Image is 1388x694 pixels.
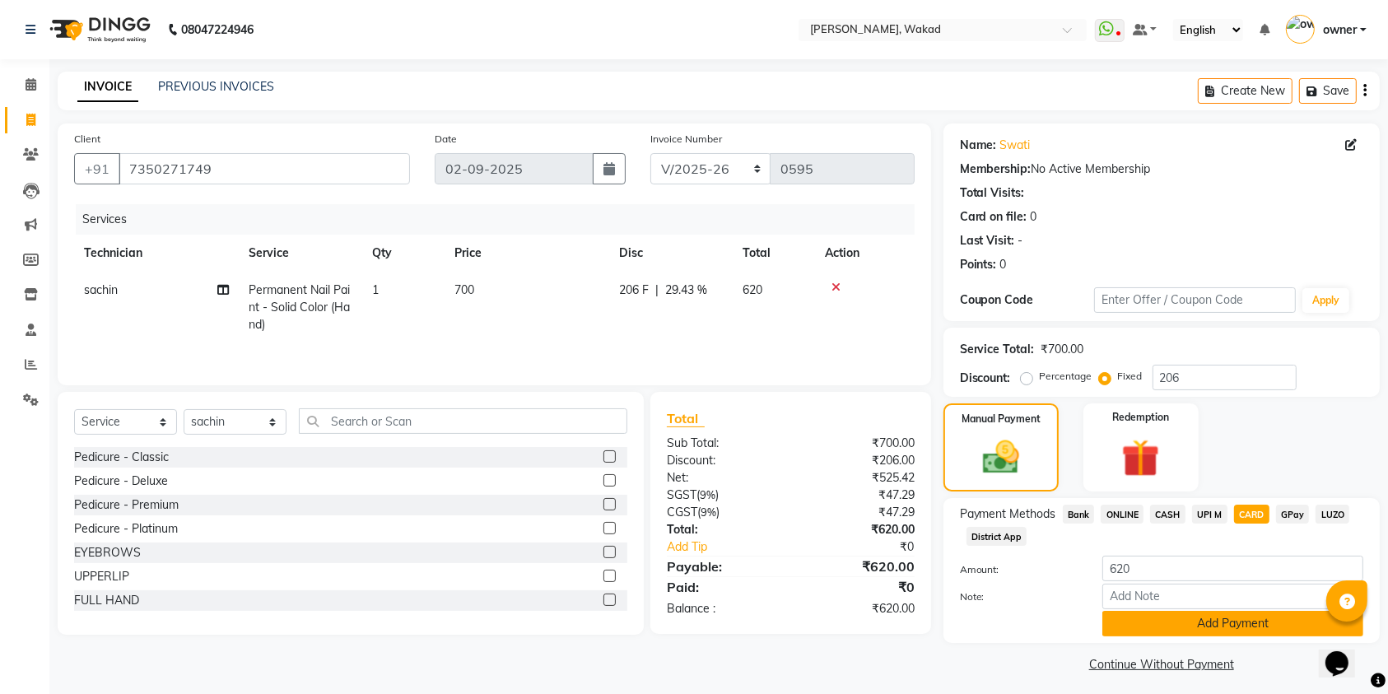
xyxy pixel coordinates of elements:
[1323,21,1357,39] span: owner
[1192,505,1227,524] span: UPI M
[74,473,168,490] div: Pedicure - Deluxe
[700,488,715,501] span: 9%
[947,656,1376,673] a: Continue Without Payment
[454,282,474,297] span: 700
[181,7,254,53] b: 08047224946
[654,538,813,556] a: Add Tip
[609,235,733,272] th: Disc
[119,153,410,184] input: Search by Name/Mobile/Email/Code
[960,208,1027,226] div: Card on file:
[435,132,457,147] label: Date
[1102,611,1363,636] button: Add Payment
[1316,505,1349,524] span: LUZO
[1101,505,1143,524] span: ONLINE
[1118,369,1143,384] label: Fixed
[790,452,926,469] div: ₹206.00
[960,341,1035,358] div: Service Total:
[74,544,141,561] div: EYEBROWS
[1198,78,1293,104] button: Create New
[654,452,790,469] div: Discount:
[966,527,1027,546] span: District App
[654,557,790,576] div: Payable:
[1094,287,1296,313] input: Enter Offer / Coupon Code
[1286,15,1315,44] img: owner
[654,521,790,538] div: Total:
[701,505,716,519] span: 9%
[1112,410,1169,425] label: Redemption
[960,184,1025,202] div: Total Visits:
[790,504,926,521] div: ₹47.29
[665,282,707,299] span: 29.43 %
[743,282,762,297] span: 620
[654,487,790,504] div: ( )
[74,496,179,514] div: Pedicure - Premium
[299,408,627,434] input: Search or Scan
[654,435,790,452] div: Sub Total:
[667,505,697,519] span: CGST
[790,487,926,504] div: ₹47.29
[84,282,118,297] span: sachin
[1018,232,1023,249] div: -
[1299,78,1357,104] button: Save
[74,235,239,272] th: Technician
[1234,505,1269,524] span: CARD
[971,436,1031,478] img: _cash.svg
[667,487,696,502] span: SGST
[790,521,926,538] div: ₹620.00
[733,235,815,272] th: Total
[619,282,649,299] span: 206 F
[790,469,926,487] div: ₹525.42
[1000,137,1031,154] a: Swati
[960,161,1363,178] div: No Active Membership
[1276,505,1310,524] span: GPay
[948,589,1090,604] label: Note:
[948,562,1090,577] label: Amount:
[1000,256,1007,273] div: 0
[654,600,790,617] div: Balance :
[372,282,379,297] span: 1
[1040,369,1092,384] label: Percentage
[1102,556,1363,581] input: Amount
[960,370,1011,387] div: Discount:
[249,282,350,332] span: Permanent Nail Paint - Solid Color (Hand)
[445,235,609,272] th: Price
[1319,628,1372,678] iframe: chat widget
[158,79,274,94] a: PREVIOUS INVOICES
[654,577,790,597] div: Paid:
[74,153,120,184] button: +91
[1110,435,1171,482] img: _gift.svg
[362,235,445,272] th: Qty
[74,449,169,466] div: Pedicure - Classic
[74,520,178,538] div: Pedicure - Platinum
[76,204,927,235] div: Services
[960,505,1056,523] span: Payment Methods
[1041,341,1084,358] div: ₹700.00
[650,132,722,147] label: Invoice Number
[74,132,100,147] label: Client
[815,235,915,272] th: Action
[1102,584,1363,609] input: Add Note
[1150,505,1185,524] span: CASH
[654,504,790,521] div: ( )
[790,577,926,597] div: ₹0
[42,7,155,53] img: logo
[790,600,926,617] div: ₹620.00
[655,282,659,299] span: |
[74,592,139,609] div: FULL HAND
[790,557,926,576] div: ₹620.00
[813,538,927,556] div: ₹0
[667,410,705,427] span: Total
[239,235,362,272] th: Service
[1302,288,1349,313] button: Apply
[960,137,997,154] div: Name:
[960,291,1094,309] div: Coupon Code
[1063,505,1095,524] span: Bank
[77,72,138,102] a: INVOICE
[960,161,1032,178] div: Membership:
[1031,208,1037,226] div: 0
[960,232,1015,249] div: Last Visit:
[74,568,129,585] div: UPPERLIP
[960,256,997,273] div: Points:
[654,469,790,487] div: Net:
[790,435,926,452] div: ₹700.00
